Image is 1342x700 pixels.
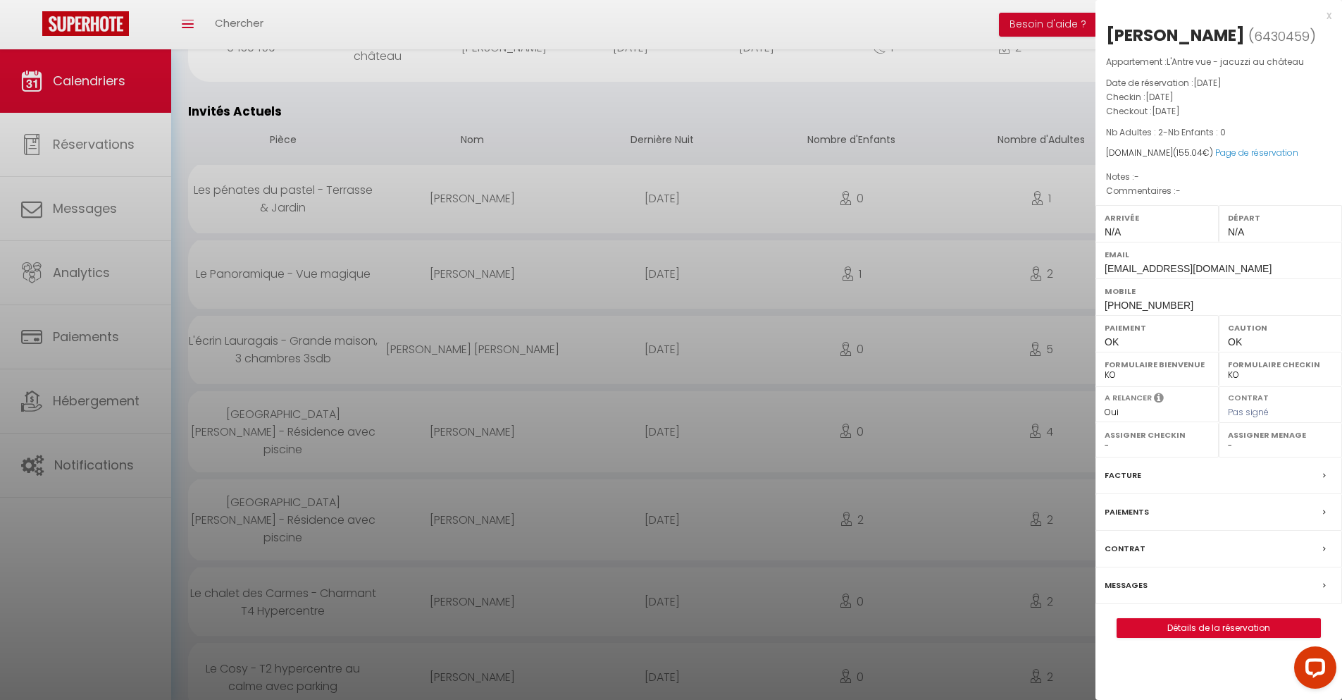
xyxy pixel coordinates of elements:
[1105,321,1210,335] label: Paiement
[1134,171,1139,183] span: -
[1106,104,1331,118] p: Checkout :
[1176,185,1181,197] span: -
[1106,55,1331,69] p: Appartement :
[1152,105,1180,117] span: [DATE]
[1167,56,1304,68] span: L'Antre vue - jacuzzi au château
[1283,641,1342,700] iframe: LiveChat chat widget
[1105,541,1145,556] label: Contrat
[1228,428,1333,442] label: Assigner Menage
[1106,90,1331,104] p: Checkin :
[1106,184,1331,198] p: Commentaires :
[1117,619,1320,637] a: Détails de la réservation
[1105,300,1193,311] span: [PHONE_NUMBER]
[1176,147,1203,159] span: 155.04
[1254,27,1310,45] span: 6430459
[1105,505,1149,520] label: Paiements
[1105,392,1152,404] label: A relancer
[1117,618,1321,638] button: Détails de la réservation
[1228,321,1333,335] label: Caution
[1145,91,1174,103] span: [DATE]
[1105,357,1210,372] label: Formulaire Bienvenue
[1215,147,1298,159] a: Page de réservation
[1105,468,1141,483] label: Facture
[1248,26,1316,46] span: ( )
[1106,76,1331,90] p: Date de réservation :
[1095,7,1331,24] div: x
[1228,211,1333,225] label: Départ
[1105,578,1148,593] label: Messages
[1228,392,1269,401] label: Contrat
[1228,336,1242,348] span: OK
[1228,406,1269,418] span: Pas signé
[1154,392,1164,407] i: Sélectionner OUI si vous souhaiter envoyer les séquences de messages post-checkout
[1228,357,1333,372] label: Formulaire Checkin
[1106,125,1331,140] p: -
[1105,211,1210,225] label: Arrivée
[1105,284,1333,298] label: Mobile
[1105,336,1119,348] span: OK
[1105,226,1121,238] span: N/A
[1105,263,1272,274] span: [EMAIL_ADDRESS][DOMAIN_NAME]
[1168,126,1226,138] span: Nb Enfants : 0
[1106,147,1331,160] div: [DOMAIN_NAME]
[1173,147,1213,159] span: ( €)
[1105,247,1333,262] label: Email
[1106,170,1331,184] p: Notes :
[1228,226,1244,238] span: N/A
[1106,126,1163,138] span: Nb Adultes : 2
[1105,428,1210,442] label: Assigner Checkin
[1193,77,1222,89] span: [DATE]
[1106,24,1245,47] div: [PERSON_NAME]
